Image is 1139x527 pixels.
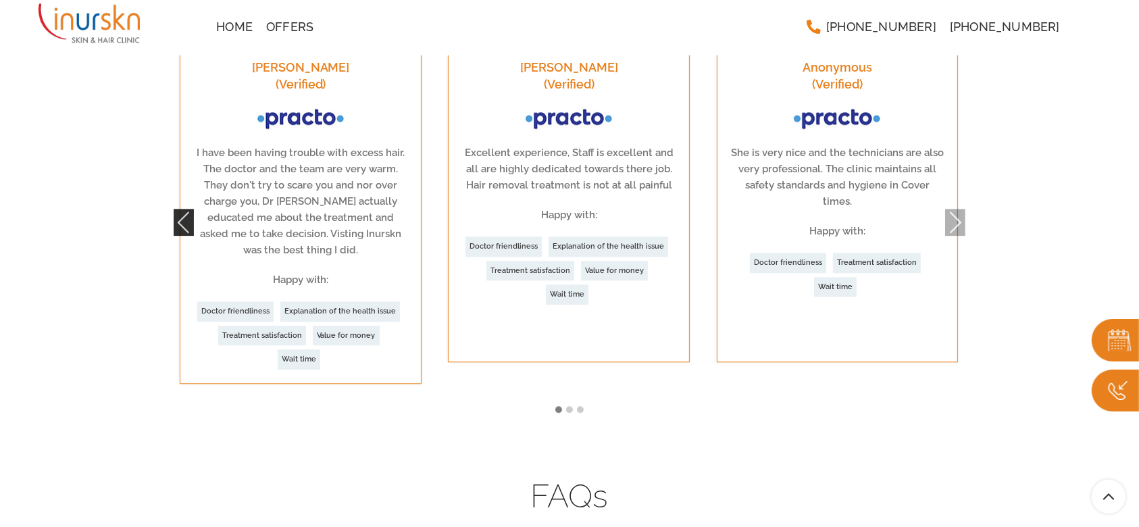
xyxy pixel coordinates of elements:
button: Previous [174,209,194,236]
p: She is very nice and the technicians are also very professional. The clinic maintains all safety ... [731,145,944,209]
a: Doctor friendliness [465,236,542,257]
a: Doctor friendliness [750,253,826,273]
p: I have been having trouble with excess hair. The doctor and the team are very warm. They don't tr... [194,145,407,258]
a: Value for money [313,326,380,346]
strong: Happy with: [541,209,597,221]
a: Treatment satisfaction [218,326,306,346]
a: Offers [259,14,320,41]
a: Explanation of the health issue [280,301,400,322]
strong: Happy with: [273,274,329,286]
p: Excellent experience, Staff is excellent and all are highly dedicated towards there job. Hair rem... [462,145,675,193]
a: Wait time [278,349,320,370]
a: Scroll To Top [1092,480,1125,513]
a: Treatment satisfaction [833,253,921,273]
a: [PHONE_NUMBER] [799,14,943,41]
a: Wait time [546,284,588,305]
span: [PHONE_NUMBER] [826,21,936,33]
a: Value for money [581,261,648,281]
a: Wait time [814,277,857,297]
h3: [PERSON_NAME] (Verified) [194,59,407,93]
h3: [PERSON_NAME] (Verified) [462,59,675,93]
a: [PHONE_NUMBER] [943,14,1067,41]
a: Explanation of the health issue [549,236,668,257]
span: Home [216,21,253,33]
h4: FAQs [167,477,972,516]
a: Home [209,14,259,41]
a: Treatment satisfaction [486,261,574,281]
h3: Anonymous (Verified) [731,59,944,93]
span: Offers [266,21,313,33]
button: Next [945,209,965,236]
span: [PHONE_NUMBER] [950,21,1060,33]
a: Doctor friendliness [197,301,274,322]
strong: Happy with: [809,225,865,237]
